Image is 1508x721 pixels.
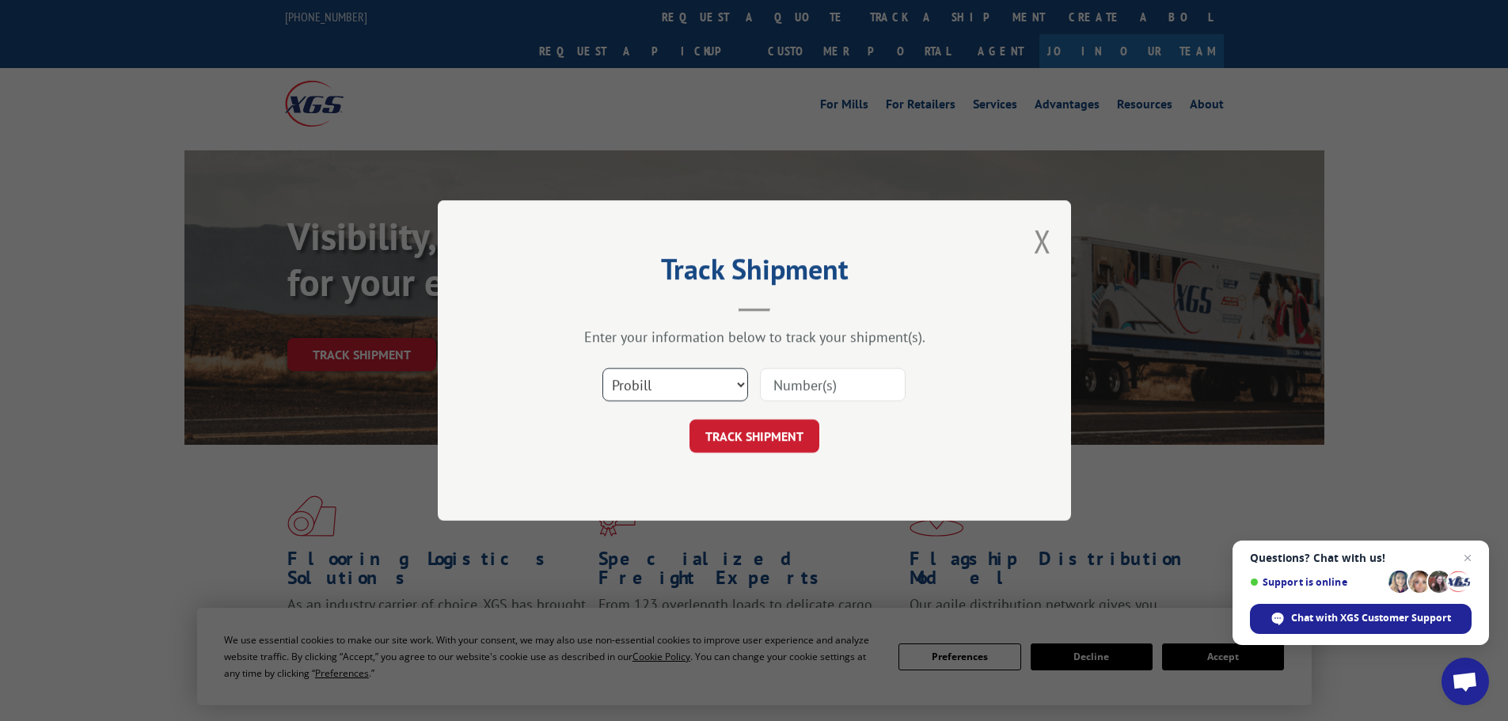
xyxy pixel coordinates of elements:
[517,328,992,346] div: Enter your information below to track your shipment(s).
[1250,604,1472,634] div: Chat with XGS Customer Support
[1250,552,1472,564] span: Questions? Chat with us!
[760,368,906,401] input: Number(s)
[1458,548,1477,567] span: Close chat
[1250,576,1383,588] span: Support is online
[1034,220,1051,262] button: Close modal
[517,258,992,288] h2: Track Shipment
[1442,658,1489,705] div: Open chat
[1291,611,1451,625] span: Chat with XGS Customer Support
[689,419,819,453] button: TRACK SHIPMENT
